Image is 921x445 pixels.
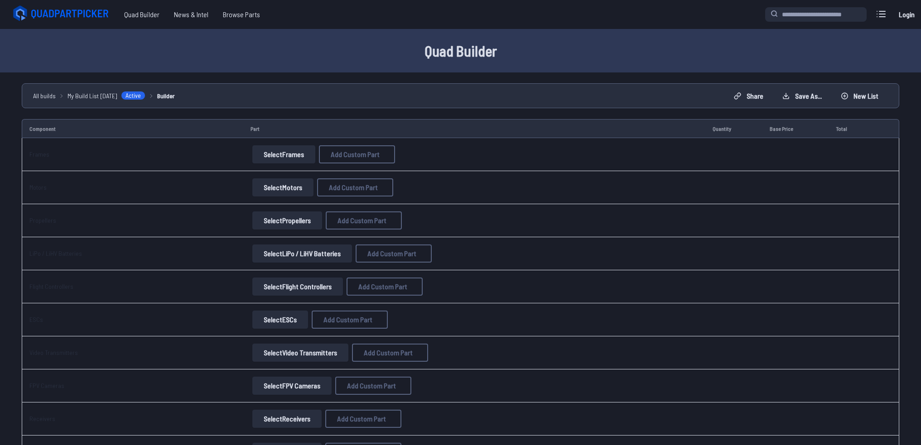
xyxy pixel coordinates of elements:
a: FPV Cameras [29,382,64,389]
button: Add Custom Part [312,311,388,329]
a: SelectFrames [251,145,317,163]
h1: Quad Builder [171,40,751,62]
button: SelectVideo Transmitters [252,344,348,362]
a: SelectFlight Controllers [251,278,345,296]
button: Add Custom Part [335,377,411,395]
a: Quad Builder [117,5,167,24]
a: SelectESCs [251,311,310,329]
a: Frames [29,150,49,158]
span: Add Custom Part [329,184,378,191]
button: SelectLiPo / LiHV Batteries [252,244,352,263]
a: Propellers [29,216,56,224]
button: New List [833,89,886,103]
span: Add Custom Part [367,250,416,257]
a: Video Transmitters [29,349,78,356]
button: SelectReceivers [252,410,322,428]
a: Motors [29,183,47,191]
button: Add Custom Part [319,145,395,163]
a: Receivers [29,415,55,422]
span: Add Custom Part [364,349,413,356]
a: SelectReceivers [251,410,323,428]
span: Add Custom Part [323,316,372,323]
a: Browse Parts [216,5,267,24]
button: Add Custom Part [326,211,402,230]
button: SelectESCs [252,311,308,329]
a: Flight Controllers [29,282,73,290]
td: Part [243,119,705,138]
a: Builder [157,91,175,100]
span: Active [121,91,145,100]
a: SelectLiPo / LiHV Batteries [251,244,354,263]
a: SelectPropellers [251,211,324,230]
a: LiPo / LiHV Batteries [29,249,82,257]
button: SelectPropellers [252,211,322,230]
td: Quantity [705,119,763,138]
button: SelectFrames [252,145,315,163]
button: Add Custom Part [352,344,428,362]
a: SelectMotors [251,178,315,196]
span: Add Custom Part [358,283,407,290]
span: Add Custom Part [331,151,380,158]
a: News & Intel [167,5,216,24]
button: SelectMotors [252,178,313,196]
span: Add Custom Part [337,415,386,422]
a: All builds [33,91,56,100]
span: Add Custom Part [347,382,396,389]
button: SelectFlight Controllers [252,278,343,296]
button: Share [726,89,771,103]
button: Save as... [775,89,829,103]
span: Add Custom Part [338,217,386,224]
td: Base Price [762,119,829,138]
td: Component [22,119,243,138]
span: My Build List [DATE] [68,91,117,100]
a: Login [896,5,917,24]
a: SelectVideo Transmitters [251,344,350,362]
button: Add Custom Part [356,244,432,263]
a: SelectFPV Cameras [251,377,333,395]
button: Add Custom Part [325,410,401,428]
a: My Build List [DATE]Active [68,91,145,100]
button: Add Custom Part [317,178,393,196]
button: Add Custom Part [347,278,423,296]
a: ESCs [29,316,43,323]
td: Total [829,119,873,138]
button: SelectFPV Cameras [252,377,332,395]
